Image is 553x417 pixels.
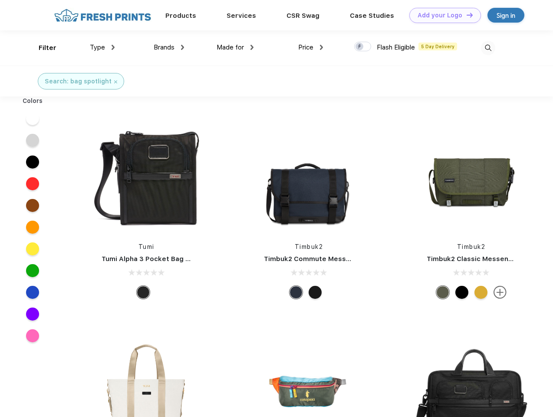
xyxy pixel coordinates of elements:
img: func=resize&h=266 [89,118,204,234]
img: fo%20logo%202.webp [52,8,154,23]
img: func=resize&h=266 [414,118,529,234]
div: Eco Army [436,286,449,299]
span: 5 Day Delivery [418,43,457,50]
img: filter_cancel.svg [114,80,117,83]
a: Timbuk2 [457,243,486,250]
img: more.svg [494,286,507,299]
div: Black [137,286,150,299]
a: Tumi [138,243,155,250]
img: DT [467,13,473,17]
div: Search: bag spotlight [45,77,112,86]
img: dropdown.png [250,45,253,50]
a: Products [165,12,196,20]
a: Sign in [487,8,524,23]
img: func=resize&h=266 [251,118,366,234]
a: Timbuk2 Commute Messenger Bag [264,255,380,263]
span: Brands [154,43,174,51]
a: Timbuk2 Classic Messenger Bag [427,255,534,263]
span: Price [298,43,313,51]
div: Eco Black [309,286,322,299]
img: desktop_search.svg [481,41,495,55]
div: Eco Nautical [290,286,303,299]
div: Filter [39,43,56,53]
img: dropdown.png [320,45,323,50]
div: Sign in [497,10,515,20]
span: Flash Eligible [377,43,415,51]
img: dropdown.png [181,45,184,50]
a: Timbuk2 [295,243,323,250]
div: Colors [16,96,49,106]
div: Eco Black [455,286,468,299]
div: Add your Logo [418,12,462,19]
img: dropdown.png [112,45,115,50]
div: Eco Amber [474,286,487,299]
span: Made for [217,43,244,51]
a: Tumi Alpha 3 Pocket Bag Small [102,255,203,263]
span: Type [90,43,105,51]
